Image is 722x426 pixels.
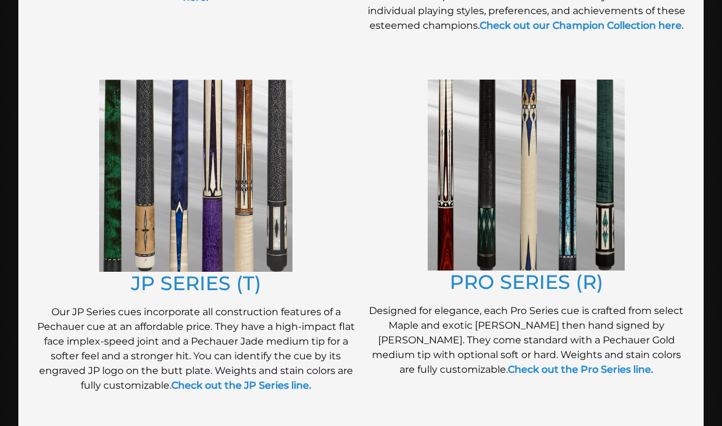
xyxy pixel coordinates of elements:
a: Check out the JP Series line. [171,379,311,391]
p: Our JP Series cues incorporate all construction features of a Pechauer cue at an affordable price... [37,305,355,393]
p: Designed for elegance, each Pro Series cue is crafted from select Maple and exotic [PERSON_NAME] ... [367,304,685,377]
a: Check out our Champion Collection here [480,20,682,31]
a: Check out the Pro Series line. [508,364,653,375]
a: JP SERIES (T) [131,271,261,295]
a: PRO SERIES (R) [450,270,603,294]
